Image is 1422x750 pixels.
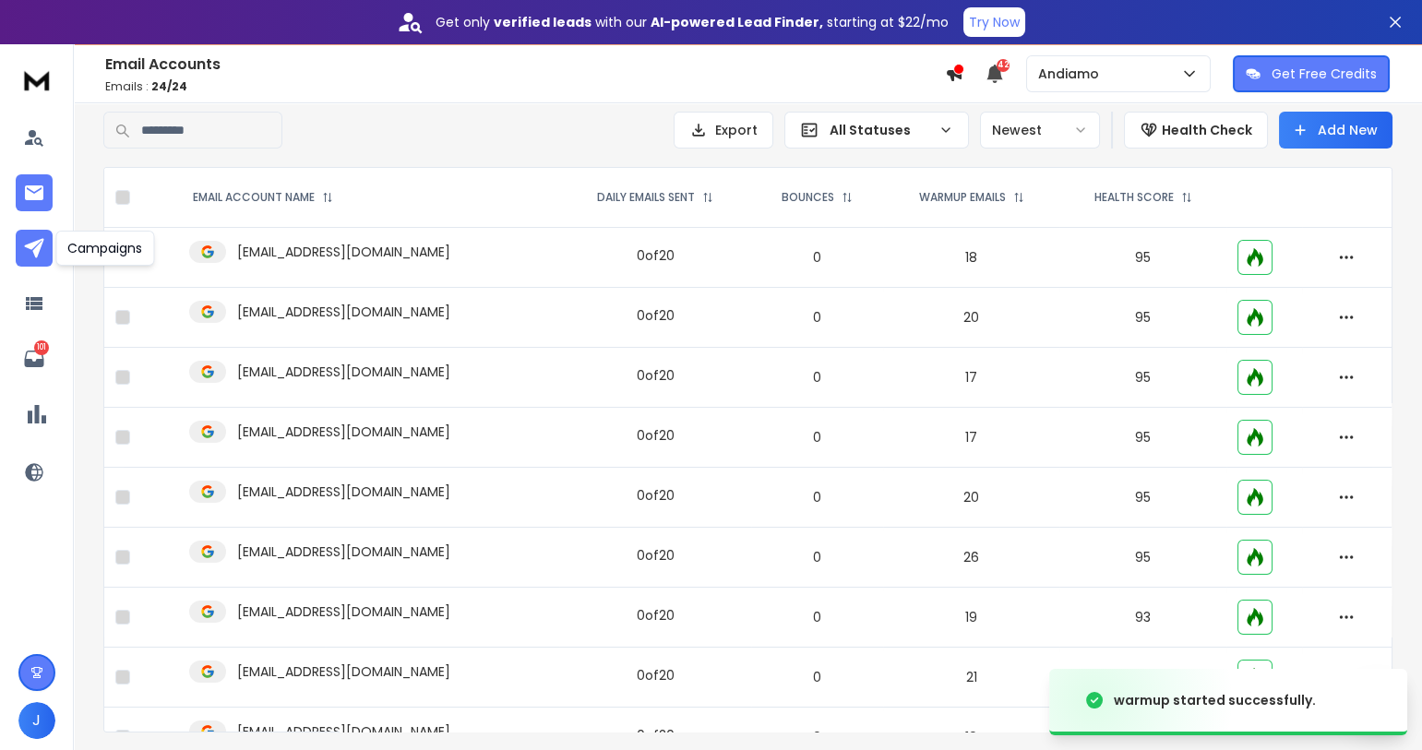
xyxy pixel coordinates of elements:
[18,702,55,739] button: J
[637,246,675,265] div: 0 of 20
[674,112,773,149] button: Export
[963,7,1025,37] button: Try Now
[637,426,675,445] div: 0 of 20
[637,306,675,325] div: 0 of 20
[980,112,1100,149] button: Newest
[1094,190,1174,205] p: HEALTH SCORE
[762,548,872,566] p: 0
[151,78,187,94] span: 24 / 24
[762,428,872,446] p: 0
[237,602,450,621] p: [EMAIL_ADDRESS][DOMAIN_NAME]
[762,668,872,686] p: 0
[1038,65,1106,83] p: Andiamo
[1059,228,1226,288] td: 95
[1059,528,1226,588] td: 95
[237,243,450,261] p: [EMAIL_ADDRESS][DOMAIN_NAME]
[237,303,450,321] p: [EMAIL_ADDRESS][DOMAIN_NAME]
[637,546,675,565] div: 0 of 20
[883,648,1060,708] td: 21
[1272,65,1377,83] p: Get Free Credits
[1059,288,1226,348] td: 95
[883,588,1060,648] td: 19
[237,722,450,741] p: [EMAIL_ADDRESS][DOMAIN_NAME]
[883,408,1060,468] td: 17
[237,423,450,441] p: [EMAIL_ADDRESS][DOMAIN_NAME]
[1124,112,1268,149] button: Health Check
[762,608,872,626] p: 0
[969,13,1020,31] p: Try Now
[762,308,872,327] p: 0
[1059,468,1226,528] td: 95
[55,231,154,266] div: Campaigns
[997,59,1010,72] span: 42
[1162,121,1252,139] p: Health Check
[883,348,1060,408] td: 17
[237,482,450,501] p: [EMAIL_ADDRESS][DOMAIN_NAME]
[883,528,1060,588] td: 26
[637,726,675,744] div: 0 of 20
[782,190,834,205] p: BOUNCES
[1059,648,1226,708] td: 93
[637,486,675,505] div: 0 of 20
[237,363,450,381] p: [EMAIL_ADDRESS][DOMAIN_NAME]
[1233,55,1390,92] button: Get Free Credits
[1059,348,1226,408] td: 95
[1279,112,1392,149] button: Add New
[830,121,931,139] p: All Statuses
[105,79,945,94] p: Emails :
[1114,691,1316,709] div: warmup started successfully.
[637,366,675,385] div: 0 of 20
[637,666,675,685] div: 0 of 20
[105,54,945,76] h1: Email Accounts
[883,468,1060,528] td: 20
[1059,588,1226,648] td: 93
[637,606,675,625] div: 0 of 20
[436,13,949,31] p: Get only with our starting at $22/mo
[651,13,823,31] strong: AI-powered Lead Finder,
[18,63,55,97] img: logo
[597,190,695,205] p: DAILY EMAILS SENT
[34,340,49,355] p: 101
[762,488,872,506] p: 0
[762,728,872,746] p: 0
[883,288,1060,348] td: 20
[762,368,872,387] p: 0
[883,228,1060,288] td: 18
[237,542,450,561] p: [EMAIL_ADDRESS][DOMAIN_NAME]
[762,248,872,267] p: 0
[16,340,53,377] a: 101
[494,13,592,31] strong: verified leads
[193,190,333,205] div: EMAIL ACCOUNT NAME
[237,662,450,681] p: [EMAIL_ADDRESS][DOMAIN_NAME]
[919,190,1006,205] p: WARMUP EMAILS
[1059,408,1226,468] td: 95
